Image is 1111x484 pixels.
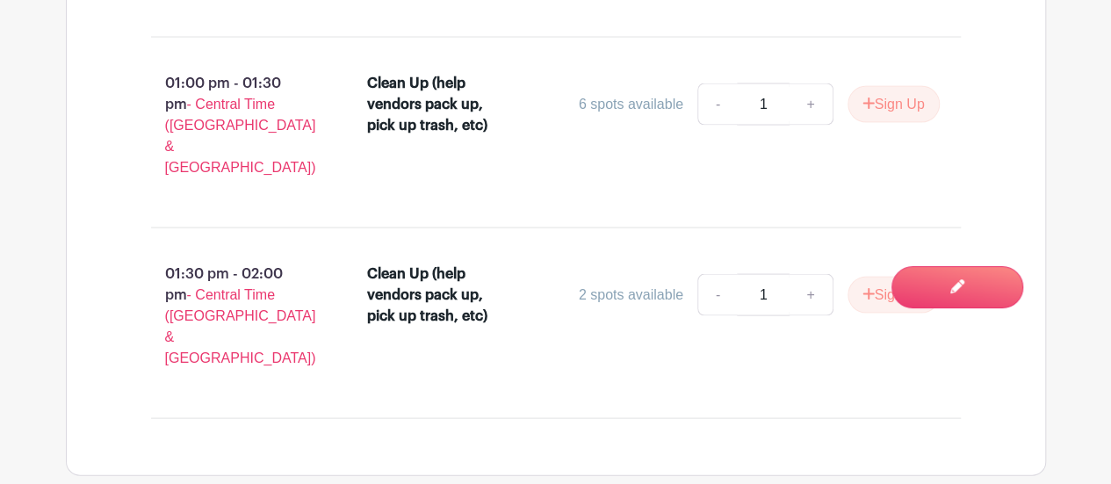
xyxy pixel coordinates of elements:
span: - Central Time ([GEOGRAPHIC_DATA] & [GEOGRAPHIC_DATA]) [165,286,316,365]
span: - Central Time ([GEOGRAPHIC_DATA] & [GEOGRAPHIC_DATA]) [165,96,316,174]
a: + [789,273,833,315]
a: - [697,273,738,315]
div: Clean Up (help vendors pack up, pick up trash, etc) [367,263,489,326]
div: 2 spots available [579,284,683,305]
p: 01:30 pm - 02:00 pm [123,256,340,375]
div: 6 spots available [579,93,683,114]
a: - [697,83,738,125]
button: Sign Up [848,85,940,122]
button: Sign Up [848,276,940,313]
a: + [789,83,833,125]
p: 01:00 pm - 01:30 pm [123,65,340,184]
div: Clean Up (help vendors pack up, pick up trash, etc) [367,72,489,135]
